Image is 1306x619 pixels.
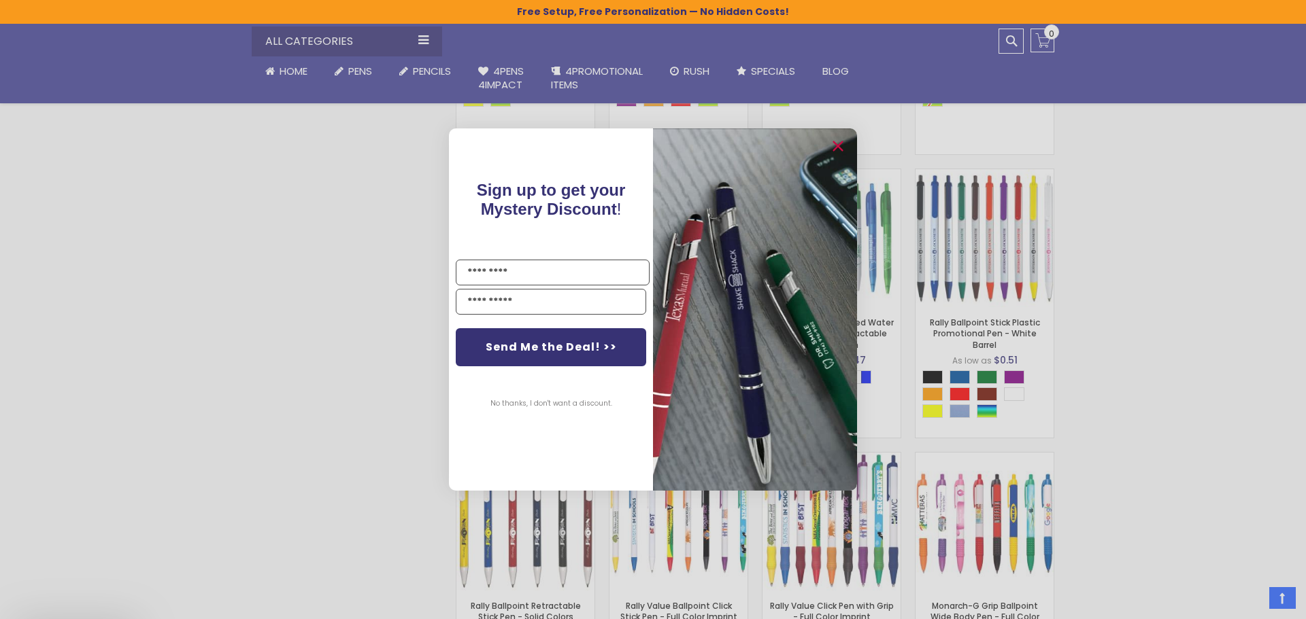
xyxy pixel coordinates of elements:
[456,328,646,366] button: Send Me the Deal! >>
[484,387,619,421] button: No thanks, I don't want a discount.
[827,135,849,157] button: Close dialog
[653,128,857,491] img: pop-up-image
[477,181,626,218] span: !
[477,181,626,218] span: Sign up to get your Mystery Discount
